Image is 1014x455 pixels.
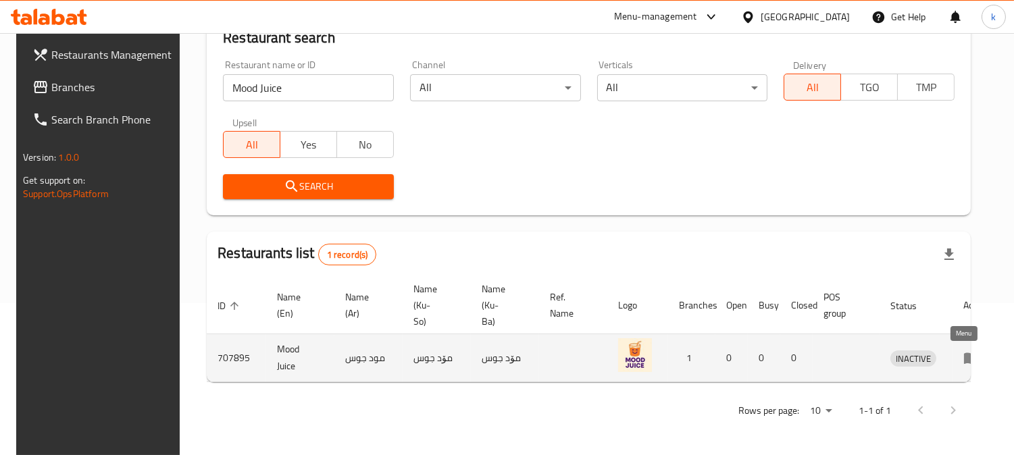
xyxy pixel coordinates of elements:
span: Branches [51,79,175,95]
h2: Restaurants list [218,243,376,265]
button: All [223,131,280,158]
span: Name (Ar) [345,289,386,321]
span: k [991,9,996,24]
span: Get support on: [23,171,85,189]
p: Rows per page: [738,402,799,419]
span: 1 record(s) [319,248,376,261]
a: Search Branch Phone [22,103,186,136]
td: مۆد جوس [403,334,471,382]
th: Logo [607,277,668,334]
span: Version: [23,149,56,166]
td: 707895 [207,334,266,382]
th: Branches [668,277,715,334]
span: INACTIVE [890,351,936,367]
span: Name (Ku-So) [413,281,455,329]
td: مود جوس [334,334,403,382]
th: Action [953,277,999,334]
label: Upsell [232,117,257,127]
td: مۆد جوس [471,334,539,382]
td: 1 [668,334,715,382]
th: Closed [780,277,813,334]
button: TGO [840,74,898,101]
td: 0 [748,334,780,382]
h2: Restaurant search [223,28,955,48]
div: All [410,74,581,101]
a: Branches [22,71,186,103]
div: Total records count [318,244,377,265]
span: TGO [846,78,892,97]
span: All [790,78,836,97]
label: Delivery [793,60,827,70]
button: TMP [897,74,955,101]
span: Search Branch Phone [51,111,175,128]
button: All [784,74,841,101]
td: Mood Juice [266,334,334,382]
div: All [597,74,768,101]
button: No [336,131,394,158]
td: 0 [780,334,813,382]
span: Yes [286,135,332,155]
span: All [229,135,275,155]
input: Search for restaurant name or ID.. [223,74,394,101]
button: Yes [280,131,337,158]
span: Restaurants Management [51,47,175,63]
p: 1-1 of 1 [859,402,891,419]
button: Search [223,174,394,199]
th: Busy [748,277,780,334]
span: 1.0.0 [58,149,79,166]
span: Name (En) [277,289,318,321]
span: ID [218,298,243,314]
span: Ref. Name [550,289,591,321]
img: Mood Juice [618,338,652,372]
span: Status [890,298,934,314]
th: Open [715,277,748,334]
span: POS group [823,289,863,321]
table: enhanced table [207,277,999,382]
a: Support.OpsPlatform [23,185,109,203]
div: Rows per page: [805,401,837,421]
span: Name (Ku-Ba) [482,281,523,329]
div: Menu-management [614,9,697,25]
a: Restaurants Management [22,38,186,71]
span: No [343,135,388,155]
div: Export file [933,238,965,271]
span: TMP [903,78,949,97]
td: 0 [715,334,748,382]
div: [GEOGRAPHIC_DATA] [761,9,850,24]
span: Search [234,178,383,195]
